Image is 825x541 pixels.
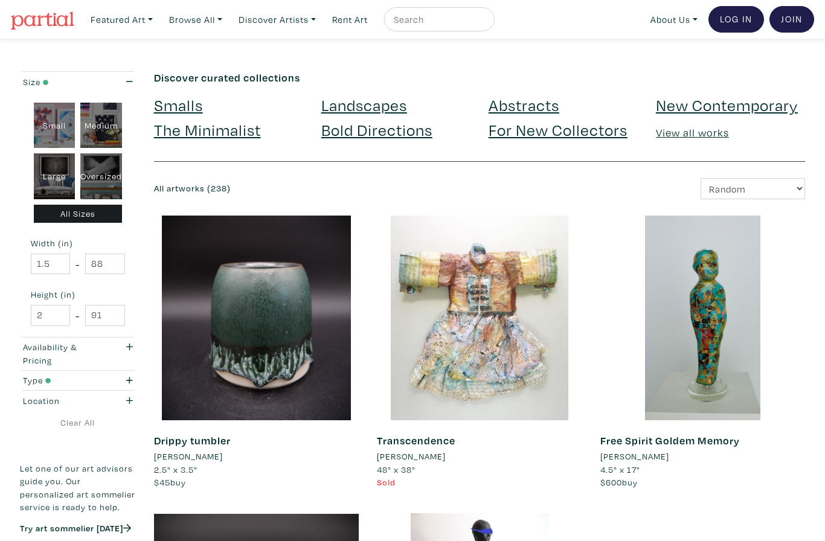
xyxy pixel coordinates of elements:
a: Discover Artists [233,7,321,32]
a: Join [769,6,814,33]
a: Clear All [20,416,136,429]
span: - [75,307,80,324]
small: Width (in) [31,239,125,248]
input: Search [393,12,483,27]
span: $45 [154,476,170,488]
span: buy [600,476,638,488]
li: [PERSON_NAME] [600,450,669,463]
div: Medium [80,103,122,149]
button: Size [20,72,136,92]
div: All Sizes [34,205,123,223]
div: Availability & Pricing [23,341,101,367]
a: Drippy tumbler [154,434,231,447]
a: The Minimalist [154,119,261,140]
a: Browse All [164,7,228,32]
a: Bold Directions [321,119,432,140]
button: Type [20,371,136,391]
h6: All artworks (238) [154,184,470,194]
span: $600 [600,476,622,488]
h6: Discover curated collections [154,71,805,85]
a: Smalls [154,94,203,115]
a: For New Collectors [489,119,628,140]
div: Location [23,394,101,408]
span: 48" x 38" [377,464,416,475]
span: 4.5" x 17" [600,464,640,475]
a: [PERSON_NAME] [154,450,359,463]
p: Let one of our art advisors guide you. Our personalized art sommelier service is ready to help. [20,462,136,514]
a: Try art sommelier [DATE] [20,522,131,534]
a: View all works [656,126,729,139]
div: Large [34,153,75,199]
li: [PERSON_NAME] [377,450,446,463]
button: Location [20,391,136,411]
button: Availability & Pricing [20,338,136,370]
li: [PERSON_NAME] [154,450,223,463]
a: Free Spirit Goldem Memory [600,434,740,447]
span: 2.5" x 3.5" [154,464,197,475]
small: Height (in) [31,290,125,299]
a: Rent Art [327,7,373,32]
div: Oversized [80,153,122,199]
a: About Us [645,7,703,32]
div: Small [34,103,75,149]
a: New Contemporary [656,94,798,115]
a: Log In [708,6,764,33]
a: Featured Art [85,7,158,32]
a: Abstracts [489,94,559,115]
div: Type [23,374,101,387]
span: Sold [377,476,396,488]
span: buy [154,476,186,488]
span: - [75,256,80,272]
a: [PERSON_NAME] [600,450,805,463]
a: Landscapes [321,94,407,115]
a: Transcendence [377,434,455,447]
div: Size [23,75,101,89]
a: [PERSON_NAME] [377,450,582,463]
